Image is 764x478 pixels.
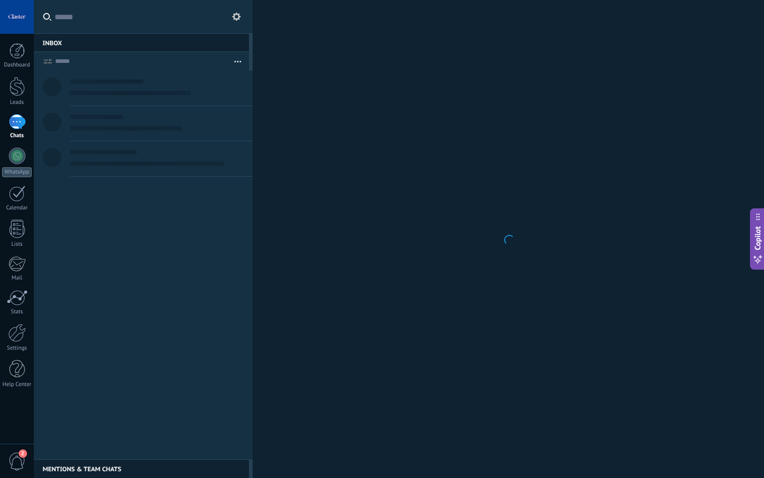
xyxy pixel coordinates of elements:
div: Settings [2,345,32,352]
span: 2 [19,449,27,458]
div: Chats [2,132,32,139]
div: Help Center [2,381,32,388]
div: Lists [2,241,32,248]
div: Inbox [34,33,249,52]
div: Dashboard [2,62,32,69]
span: Copilot [753,227,763,250]
div: Stats [2,309,32,315]
div: Leads [2,99,32,106]
div: Mail [2,275,32,282]
button: More [227,52,249,71]
div: WhatsApp [2,167,32,177]
div: Calendar [2,205,32,211]
div: Mentions & Team chats [34,459,249,478]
